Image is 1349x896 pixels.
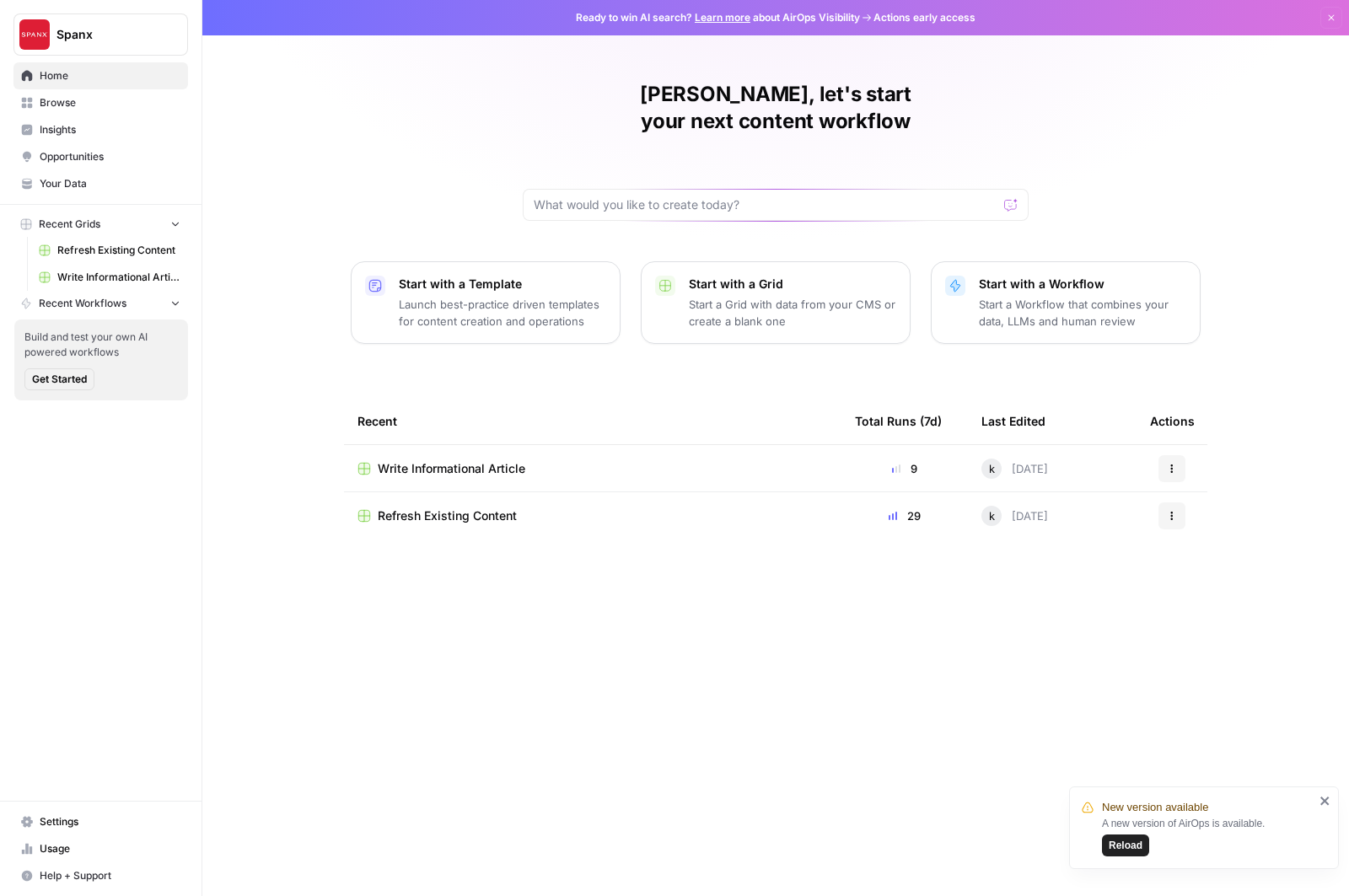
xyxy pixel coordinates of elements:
span: Refresh Existing Content [378,507,517,524]
p: Start with a Workflow [979,276,1186,292]
button: Recent Workflows [13,291,188,316]
span: Insights [40,122,180,137]
button: Recent Grids [13,212,188,237]
span: Refresh Existing Content [57,243,180,258]
h1: [PERSON_NAME], let's start your next content workflow [523,81,1029,135]
span: k [989,460,995,477]
button: Workspace: Spanx [13,13,188,56]
div: 9 [855,460,954,477]
div: Last Edited [981,398,1045,444]
a: Browse [13,89,188,116]
button: Start with a TemplateLaunch best-practice driven templates for content creation and operations [351,261,621,344]
div: Total Runs (7d) [855,398,942,444]
span: Write Informational Article [378,460,525,477]
span: k [989,507,995,524]
span: Browse [40,95,180,110]
span: Home [40,68,180,83]
span: Settings [40,814,180,829]
div: Recent [357,398,828,444]
a: Home [13,62,188,89]
span: Help + Support [40,868,180,883]
p: Start with a Template [399,276,606,292]
span: Spanx [56,26,159,43]
span: Build and test your own AI powered workflows [24,330,178,360]
p: Start a Grid with data from your CMS or create a blank one [689,296,896,330]
span: Ready to win AI search? about AirOps Visibility [576,10,860,25]
img: Spanx Logo [19,19,50,50]
a: Your Data [13,170,188,197]
span: Actions early access [873,10,975,25]
a: Insights [13,116,188,143]
a: Settings [13,808,188,835]
div: Actions [1150,398,1195,444]
a: Opportunities [13,143,188,170]
span: Opportunities [40,149,180,164]
div: [DATE] [981,506,1048,526]
button: close [1319,794,1331,807]
p: Start a Workflow that combines your data, LLMs and human review [979,296,1186,330]
button: Get Started [24,368,94,390]
span: Recent Grids [39,217,100,232]
a: Write Informational Article [357,460,828,477]
span: Usage [40,841,180,856]
a: Refresh Existing Content [31,237,188,264]
a: Write Informational Article [31,264,188,291]
a: Usage [13,835,188,862]
span: Write Informational Article [57,270,180,285]
span: Your Data [40,176,180,191]
div: 29 [855,507,954,524]
input: What would you like to create today? [534,196,997,213]
span: Recent Workflows [39,296,126,311]
span: Get Started [32,372,87,387]
span: Reload [1109,838,1142,853]
button: Start with a GridStart a Grid with data from your CMS or create a blank one [641,261,911,344]
button: Start with a WorkflowStart a Workflow that combines your data, LLMs and human review [931,261,1201,344]
div: A new version of AirOps is available. [1102,816,1314,856]
p: Start with a Grid [689,276,896,292]
p: Launch best-practice driven templates for content creation and operations [399,296,606,330]
button: Reload [1102,834,1149,856]
div: [DATE] [981,459,1048,479]
a: Learn more [695,11,750,24]
span: New version available [1102,799,1208,816]
button: Help + Support [13,862,188,889]
a: Refresh Existing Content [357,507,828,524]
